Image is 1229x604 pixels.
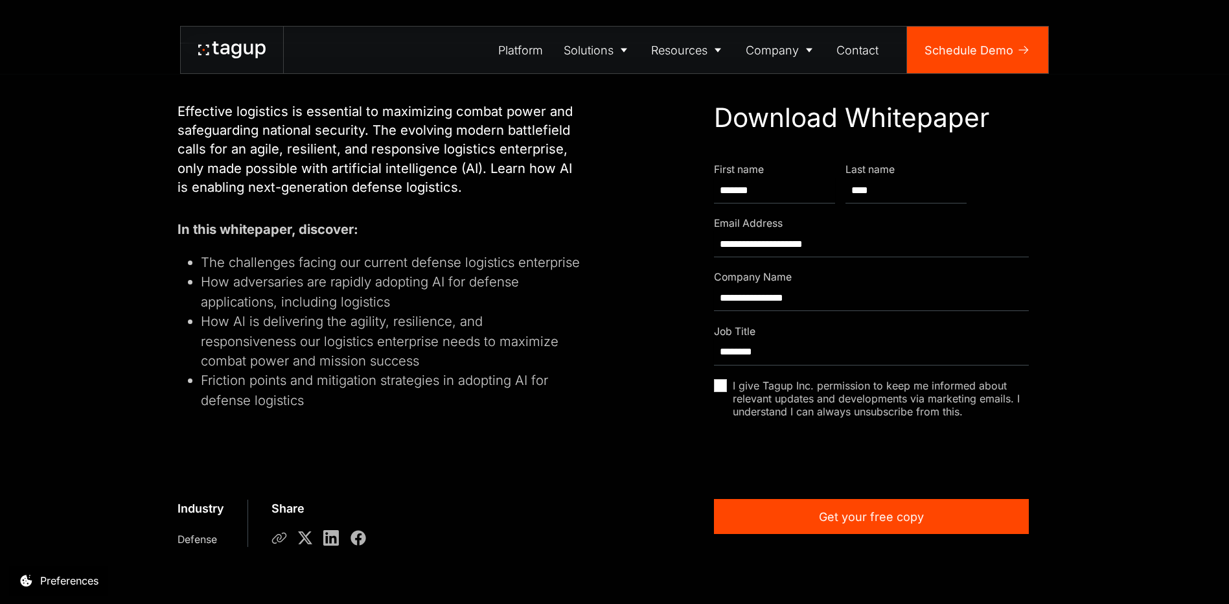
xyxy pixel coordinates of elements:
[735,27,827,73] a: Company
[746,41,799,59] div: Company
[178,102,580,197] p: Effective logistics is essential to maximizing combat power and safeguarding national security. T...
[836,41,879,59] div: Contact
[845,163,967,177] div: Last name
[564,41,614,59] div: Solutions
[714,163,835,177] div: First name
[40,573,98,588] div: Preferences
[827,27,890,73] a: Contact
[714,216,1029,231] div: Email Address
[651,41,707,59] div: Resources
[201,371,580,410] li: Friction points and mitigation strategies in adopting AI for defense logistics
[714,437,911,487] iframe: reCAPTCHA
[178,500,224,517] div: Industry
[201,272,580,312] li: How adversaries are rapidly adopting AI for defense applications, including logistics
[201,253,580,272] li: The challenges facing our current defense logistics enterprise
[178,221,358,237] strong: In this whitepaper, discover:
[178,434,580,453] p: ‍
[819,508,924,526] div: Get your free copy
[714,270,1029,285] div: Company Name
[553,27,641,73] a: Solutions
[733,379,1029,418] span: I give Tagup Inc. permission to keep me informed about relevant updates and developments via mark...
[178,533,217,547] div: Defense
[498,41,543,59] div: Platform
[925,41,1013,59] div: Schedule Demo
[714,325,1029,339] div: Job Title
[714,499,1029,534] a: Get your free copy
[714,102,1029,134] div: Download Whitepaper
[907,27,1048,73] a: Schedule Demo
[641,27,736,73] a: Resources
[691,102,1052,535] form: Resource Download Whitepaper Defense
[488,27,554,73] a: Platform
[271,500,304,517] div: Share
[201,312,580,371] li: How Al is delivering the agility, resilience, and responsiveness our logistics enterprise needs t...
